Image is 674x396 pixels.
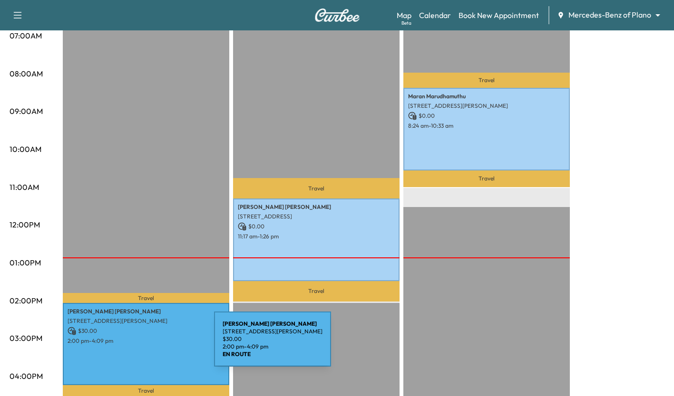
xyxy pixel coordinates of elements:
[238,233,395,240] p: 11:17 am - 1:26 pm
[10,332,42,344] p: 03:00PM
[10,68,43,79] p: 08:00AM
[68,308,225,315] p: [PERSON_NAME] [PERSON_NAME]
[10,105,43,117] p: 09:00AM
[223,343,322,350] p: 2:00 pm - 4:09 pm
[238,213,395,220] p: [STREET_ADDRESS]
[10,295,42,306] p: 02:00PM
[68,327,225,335] p: $ 30.00
[233,178,400,198] p: Travel
[401,19,411,27] div: Beta
[459,9,539,21] a: Book New Appointment
[403,170,570,187] p: Travel
[68,317,225,325] p: [STREET_ADDRESS][PERSON_NAME]
[223,335,322,343] p: $ 30.00
[238,203,395,211] p: [PERSON_NAME] [PERSON_NAME]
[68,337,225,345] p: 2:00 pm - 4:09 pm
[10,370,43,382] p: 04:00PM
[10,181,39,193] p: 11:00AM
[63,293,229,302] p: Travel
[408,122,565,130] p: 8:24 am - 10:33 am
[568,9,651,20] span: Mercedes-Benz of Plano
[314,9,360,22] img: Curbee Logo
[63,385,229,396] p: Travel
[10,219,40,230] p: 12:00PM
[408,102,565,110] p: [STREET_ADDRESS][PERSON_NAME]
[10,30,42,41] p: 07:00AM
[223,350,251,358] b: EN ROUTE
[238,222,395,231] p: $ 0.00
[10,257,41,268] p: 01:00PM
[223,328,322,335] p: [STREET_ADDRESS][PERSON_NAME]
[233,281,400,302] p: Travel
[403,73,570,88] p: Travel
[408,112,565,120] p: $ 0.00
[10,143,41,155] p: 10:00AM
[223,320,317,327] b: [PERSON_NAME] [PERSON_NAME]
[419,9,451,21] a: Calendar
[408,93,565,100] p: Maran Marudhamuthu
[397,9,411,21] a: MapBeta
